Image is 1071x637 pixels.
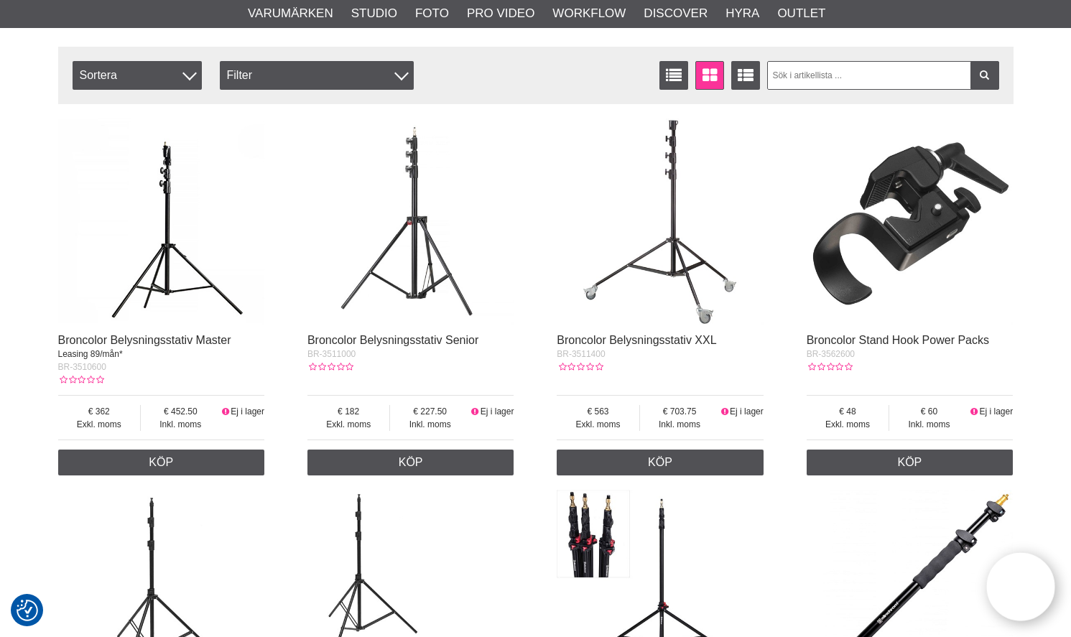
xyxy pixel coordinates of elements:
span: Exkl. moms [557,418,639,431]
span: Exkl. moms [807,418,889,431]
i: Ej i lager [470,406,481,417]
div: Filter [220,61,414,90]
span: Sortera [73,61,202,90]
span: 182 [307,405,390,418]
span: Ej i lager [481,406,514,417]
a: Köp [58,450,265,475]
a: Utökad listvisning [731,61,760,90]
span: Inkl. moms [141,418,221,431]
span: Exkl. moms [58,418,141,431]
span: 362 [58,405,141,418]
a: Köp [807,450,1014,475]
i: Ej i lager [719,406,730,417]
div: Kundbetyg: 0 [307,361,353,373]
span: Leasing 89/mån* [58,349,123,359]
i: Ej i lager [221,406,231,417]
a: Discover [644,4,708,23]
div: Kundbetyg: 0 [557,361,603,373]
div: Kundbetyg: 0 [58,373,104,386]
a: Broncolor Belysningsstativ XXL [557,334,716,346]
span: 227.50 [390,405,470,418]
a: Outlet [777,4,825,23]
input: Sök i artikellista ... [767,61,999,90]
span: Ej i lager [231,406,264,417]
button: Samtyckesinställningar [17,598,38,623]
i: Ej i lager [969,406,980,417]
a: Foto [415,4,449,23]
span: 703.75 [640,405,720,418]
div: Kundbetyg: 0 [807,361,853,373]
img: Revisit consent button [17,600,38,621]
a: Hyra [725,4,759,23]
img: Broncolor Belysningsstativ XXL [557,118,764,325]
a: Broncolor Stand Hook Power Packs [807,334,989,346]
span: 563 [557,405,639,418]
a: Fönstervisning [695,61,724,90]
a: Köp [557,450,764,475]
span: BR-3511000 [307,349,356,359]
span: BR-3510600 [58,362,106,372]
span: 452.50 [141,405,221,418]
span: Ej i lager [730,406,764,417]
span: BR-3562600 [807,349,855,359]
span: Inkl. moms [889,418,969,431]
span: Inkl. moms [640,418,720,431]
img: Broncolor Belysningsstativ Senior [307,118,514,325]
span: 48 [807,405,889,418]
a: Broncolor Belysningsstativ Senior [307,334,478,346]
a: Studio [351,4,397,23]
a: Broncolor Belysningsstativ Master [58,334,231,346]
a: Filtrera [970,61,999,90]
a: Workflow [552,4,626,23]
a: Varumärken [248,4,333,23]
a: Köp [307,450,514,475]
span: 60 [889,405,969,418]
span: BR-3511400 [557,349,605,359]
a: Listvisning [659,61,688,90]
img: Broncolor Stand Hook Power Packs [807,118,1014,325]
img: Broncolor Belysningsstativ Master [58,118,265,325]
span: Inkl. moms [390,418,470,431]
a: Pro Video [467,4,534,23]
span: Ej i lager [979,406,1013,417]
span: Exkl. moms [307,418,390,431]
